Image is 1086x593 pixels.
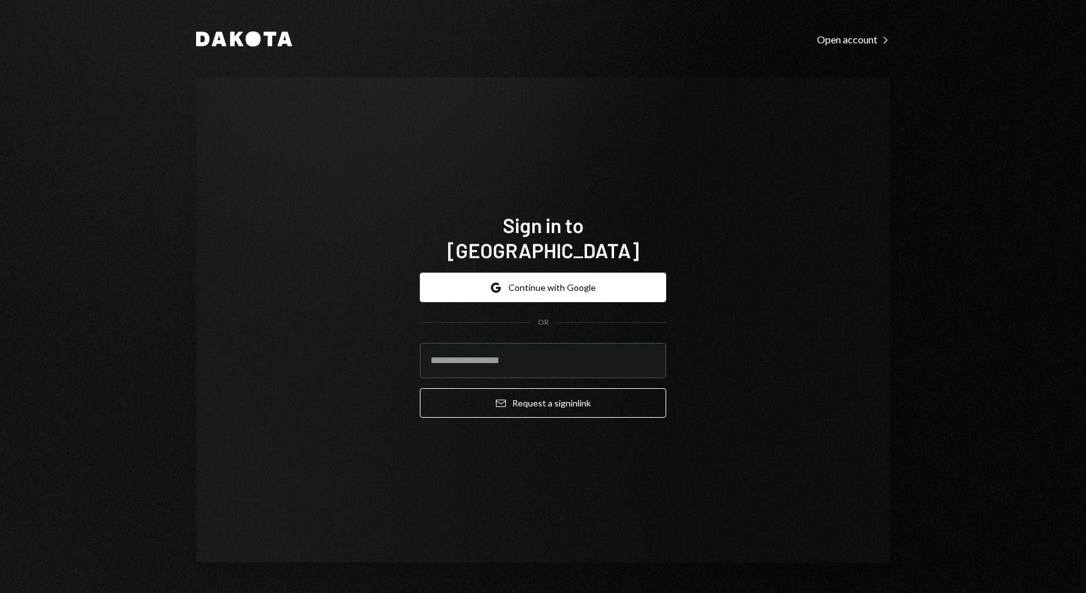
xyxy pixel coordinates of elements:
button: Request a signinlink [420,388,666,418]
div: OR [538,317,549,328]
button: Continue with Google [420,273,666,302]
div: Open account [817,33,890,46]
a: Open account [817,32,890,46]
h1: Sign in to [GEOGRAPHIC_DATA] [420,212,666,263]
